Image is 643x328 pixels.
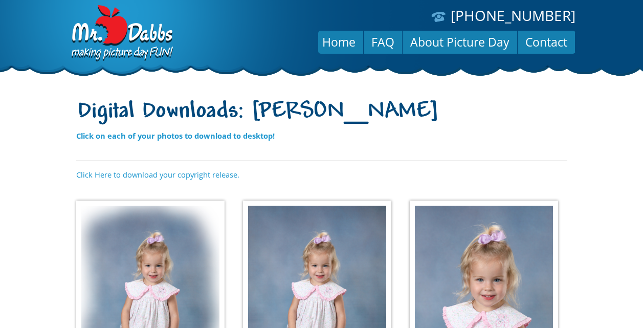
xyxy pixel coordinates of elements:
a: About Picture Day [403,30,517,54]
a: Home [315,30,363,54]
img: Dabbs Company [68,5,174,62]
strong: Click on each of your photos to download to desktop! [76,130,275,141]
a: Contact [518,30,575,54]
a: Click Here to download your copyright release. [76,169,239,180]
h1: Digital Downloads: [PERSON_NAME] [76,99,567,126]
a: FAQ [364,30,402,54]
a: [PHONE_NUMBER] [451,6,575,25]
